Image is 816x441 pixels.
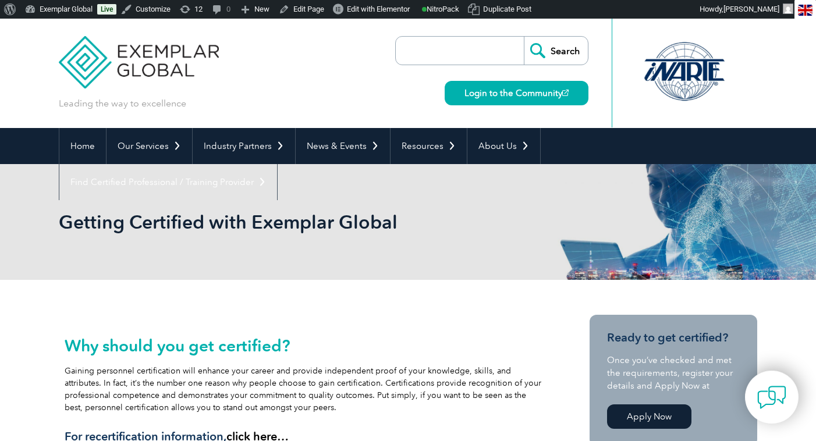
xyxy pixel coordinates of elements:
a: Resources [391,128,467,164]
a: Login to the Community [445,81,588,105]
h3: Ready to get certified? [607,330,740,345]
p: Once you’ve checked and met the requirements, register your details and Apply Now at [607,354,740,392]
a: News & Events [296,128,390,164]
input: Search [524,37,588,65]
a: Home [59,128,106,164]
img: open_square.png [562,90,569,96]
img: en [798,5,813,16]
a: About Us [467,128,540,164]
a: Industry Partners [193,128,295,164]
h2: Why should you get certified? [65,336,542,355]
p: Leading the way to excellence [59,97,186,110]
a: Live [97,4,116,15]
span: Edit with Elementor [347,5,410,13]
img: contact-chat.png [757,383,786,412]
a: Find Certified Professional / Training Provider [59,164,277,200]
a: Apply Now [607,404,691,429]
img: Exemplar Global [59,19,219,88]
span: [PERSON_NAME] [723,5,779,13]
a: Our Services [107,128,192,164]
h1: Getting Certified with Exemplar Global [59,211,506,233]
